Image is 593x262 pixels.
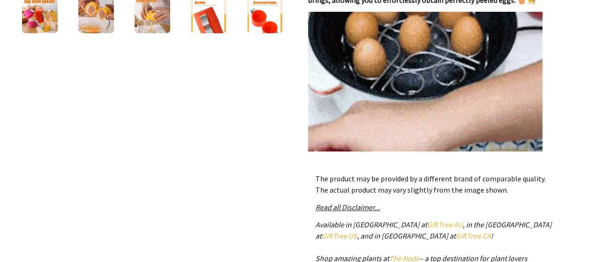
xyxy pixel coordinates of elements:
a: GiftTree CA [456,231,491,240]
a: Read all Disclaimer... [315,202,380,212]
a: GiftTree US [322,231,357,240]
p: The product may be provided by a different brand of comparable quality. The actual product may va... [315,173,574,195]
a: GiftTree AU [427,220,463,229]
